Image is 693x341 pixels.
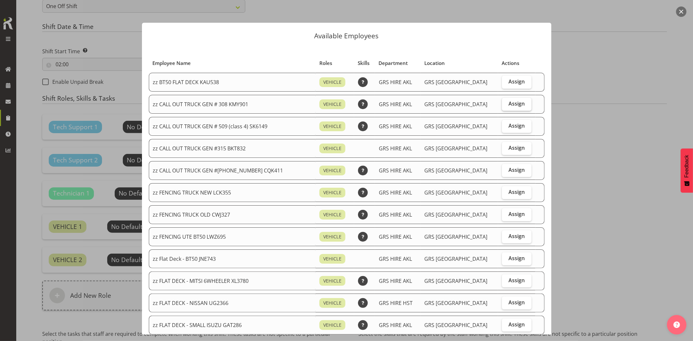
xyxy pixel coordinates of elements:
[323,189,342,196] span: VEHICLE
[379,277,412,284] span: GRS HIRE AKL
[379,101,412,108] span: GRS HIRE AKL
[323,167,342,174] span: VEHICLE
[149,205,316,224] td: zz FENCING TRUCK OLD CWJ327
[425,255,488,262] span: GRS [GEOGRAPHIC_DATA]
[149,183,316,202] td: zz FENCING TRUCK NEW LCK355
[323,322,342,329] span: VEHICLE
[425,189,488,196] span: GRS [GEOGRAPHIC_DATA]
[508,299,525,306] span: Assign
[149,161,316,180] td: zz CALL OUT TRUCK GEN #[PHONE_NUMBER] CQK411
[425,322,488,329] span: GRS [GEOGRAPHIC_DATA]
[508,211,525,217] span: Assign
[323,145,342,152] span: VEHICLE
[148,32,545,39] p: Available Employees
[502,59,532,67] div: Actions
[508,255,525,261] span: Assign
[425,233,488,240] span: GRS [GEOGRAPHIC_DATA]
[379,79,412,86] span: GRS HIRE AKL
[323,79,342,86] span: VEHICLE
[425,79,488,86] span: GRS [GEOGRAPHIC_DATA]
[323,299,342,307] span: VEHICLE
[508,189,525,195] span: Assign
[425,167,488,174] span: GRS [GEOGRAPHIC_DATA]
[323,101,342,108] span: VEHICLE
[323,211,342,218] span: VEHICLE
[508,78,525,85] span: Assign
[149,95,316,114] td: zz CALL OUT TRUCK GEN # 308 KMY901
[379,189,412,196] span: GRS HIRE AKL
[152,59,312,67] div: Employee Name
[424,59,494,67] div: Location
[674,322,680,328] img: help-xxl-2.png
[379,145,412,152] span: GRS HIRE AKL
[149,249,316,268] td: zz Flat Deck - BT50 JNE743
[508,233,525,239] span: Assign
[323,233,342,240] span: VEHICLE
[323,255,342,262] span: VEHICLE
[508,122,525,129] span: Assign
[149,117,316,136] td: zz CALL OUT TRUCK GEN # 509 (class 4) SK6149
[379,322,412,329] span: GRS HIRE AKL
[379,123,412,130] span: GRS HIRE AKL
[425,299,488,307] span: GRS [GEOGRAPHIC_DATA]
[508,277,525,284] span: Assign
[379,299,413,307] span: GRS HIRE HST
[358,59,371,67] div: Skills
[684,155,690,178] span: Feedback
[149,294,316,312] td: zz FLAT DECK - NISSAN UG2366
[319,59,350,67] div: Roles
[508,100,525,107] span: Assign
[149,272,316,290] td: zz FLAT DECK - MITSI 6WHEELER XL3780
[425,101,488,108] span: GRS [GEOGRAPHIC_DATA]
[681,148,693,193] button: Feedback - Show survey
[149,73,316,92] td: zz BT50 FLAT DECK KAU538
[379,167,412,174] span: GRS HIRE AKL
[508,145,525,151] span: Assign
[149,139,316,158] td: zz CALL OUT TRUCK GEN #315 BKT832
[149,316,316,335] td: zz FLAT DECK - SMALL ISUZU GAT286
[508,167,525,173] span: Assign
[149,227,316,246] td: zz FENCING UTE BT50 LWZ695
[425,277,488,284] span: GRS [GEOGRAPHIC_DATA]
[379,255,412,262] span: GRS HIRE AKL
[425,145,488,152] span: GRS [GEOGRAPHIC_DATA]
[323,277,342,284] span: VEHICLE
[379,59,417,67] div: Department
[379,211,412,218] span: GRS HIRE AKL
[508,321,525,328] span: Assign
[323,123,342,130] span: VEHICLE
[425,211,488,218] span: GRS [GEOGRAPHIC_DATA]
[425,123,488,130] span: GRS [GEOGRAPHIC_DATA]
[379,233,412,240] span: GRS HIRE AKL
